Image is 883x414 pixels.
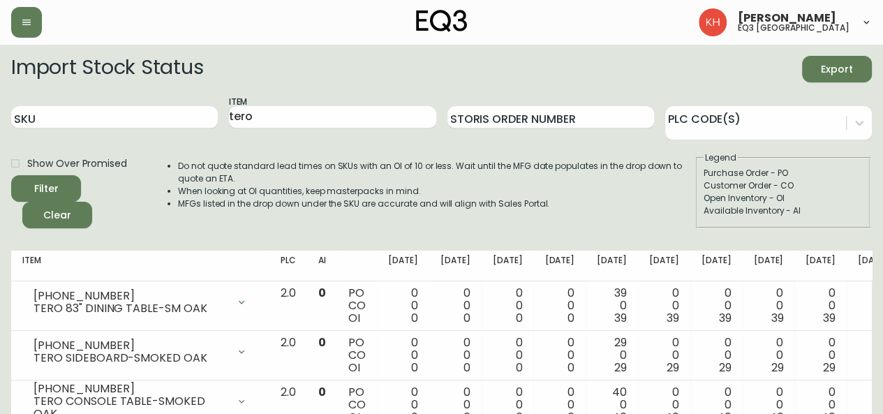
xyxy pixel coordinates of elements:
[738,13,836,24] span: [PERSON_NAME]
[34,339,228,352] div: [PHONE_NUMBER]
[738,24,849,32] h5: eq3 [GEOGRAPHIC_DATA]
[178,185,695,198] li: When looking at OI quantities, keep masterpacks in mind.
[704,205,863,217] div: Available Inventory - AI
[348,360,360,376] span: OI
[269,281,307,331] td: 2.0
[34,352,228,364] div: TERO SIDEBOARD-SMOKED OAK
[649,337,679,374] div: 0 0
[718,360,731,376] span: 29
[597,337,627,374] div: 29 0
[178,160,695,185] li: Do not quote standard lead times on SKUs with an OI of 10 or less. Wait until the MFG date popula...
[614,360,627,376] span: 29
[704,179,863,192] div: Customer Order - CO
[597,287,627,325] div: 39 0
[771,360,783,376] span: 29
[318,334,326,350] span: 0
[813,61,861,78] span: Export
[377,251,429,281] th: [DATE]
[515,360,522,376] span: 0
[22,287,258,318] div: [PHONE_NUMBER]TERO 83" DINING TABLE-SM OAK
[823,360,836,376] span: 29
[704,167,863,179] div: Purchase Order - PO
[802,56,872,82] button: Export
[22,337,258,367] div: [PHONE_NUMBER]TERO SIDEBOARD-SMOKED OAK
[544,337,574,374] div: 0 0
[753,287,783,325] div: 0 0
[649,287,679,325] div: 0 0
[34,207,81,224] span: Clear
[533,251,586,281] th: [DATE]
[22,202,92,228] button: Clear
[718,310,731,326] span: 39
[667,360,679,376] span: 29
[348,310,360,326] span: OI
[667,310,679,326] span: 39
[690,251,743,281] th: [DATE]
[34,383,228,395] div: [PHONE_NUMBER]
[794,251,847,281] th: [DATE]
[388,337,418,374] div: 0 0
[429,251,482,281] th: [DATE]
[27,156,127,171] span: Show Over Promised
[34,290,228,302] div: [PHONE_NUMBER]
[742,251,794,281] th: [DATE]
[388,287,418,325] div: 0 0
[482,251,534,281] th: [DATE]
[806,337,836,374] div: 0 0
[440,337,470,374] div: 0 0
[702,287,732,325] div: 0 0
[753,337,783,374] div: 0 0
[704,151,738,164] legend: Legend
[567,360,574,376] span: 0
[614,310,627,326] span: 39
[806,287,836,325] div: 0 0
[823,310,836,326] span: 39
[463,360,470,376] span: 0
[493,337,523,374] div: 0 0
[493,287,523,325] div: 0 0
[178,198,695,210] li: MFGs listed in the drop down under the SKU are accurate and will align with Sales Portal.
[416,10,468,32] img: logo
[318,285,326,301] span: 0
[318,384,326,400] span: 0
[699,8,727,36] img: 6bce50593809ea0ae37ab3ec28db6a8b
[515,310,522,326] span: 0
[567,310,574,326] span: 0
[348,337,366,374] div: PO CO
[34,180,59,198] div: Filter
[411,360,418,376] span: 0
[586,251,638,281] th: [DATE]
[11,56,203,82] h2: Import Stock Status
[704,192,863,205] div: Open Inventory - OI
[411,310,418,326] span: 0
[638,251,690,281] th: [DATE]
[269,331,307,380] td: 2.0
[34,302,228,315] div: TERO 83" DINING TABLE-SM OAK
[463,310,470,326] span: 0
[11,251,269,281] th: Item
[269,251,307,281] th: PLC
[348,287,366,325] div: PO CO
[11,175,81,202] button: Filter
[440,287,470,325] div: 0 0
[544,287,574,325] div: 0 0
[307,251,337,281] th: AI
[702,337,732,374] div: 0 0
[771,310,783,326] span: 39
